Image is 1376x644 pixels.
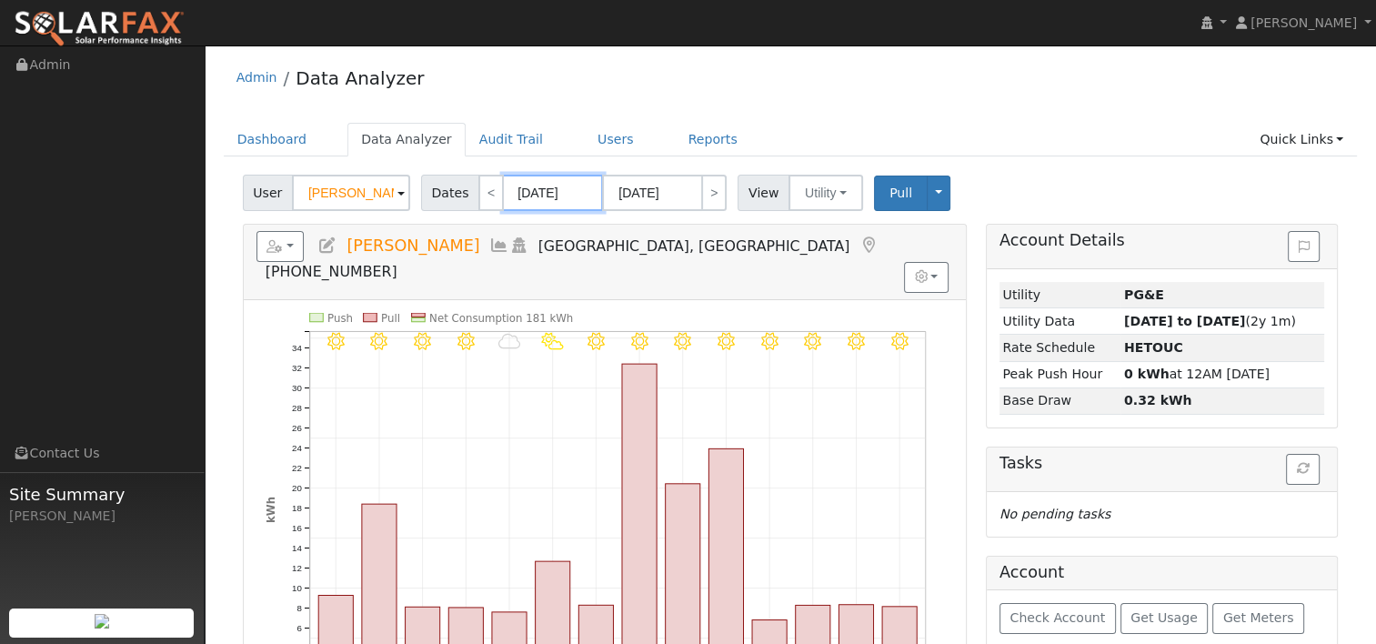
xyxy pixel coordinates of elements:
a: Data Analyzer [347,123,466,156]
span: Get Meters [1223,610,1294,625]
span: Dates [421,175,479,211]
h5: Tasks [999,454,1324,473]
i: 8/22 - Clear [457,332,475,349]
i: 8/30 - Clear [805,332,822,349]
span: Check Account [1009,610,1105,625]
i: 8/21 - Clear [414,332,431,349]
a: Login As (last Never) [509,236,529,255]
a: Users [584,123,648,156]
text: 8 [296,603,301,613]
text: 22 [292,463,302,473]
strong: [DATE] to [DATE] [1124,314,1245,328]
button: Get Meters [1212,603,1304,634]
text: 28 [292,403,302,413]
td: Utility Data [999,308,1120,335]
button: Refresh [1286,454,1320,485]
i: 8/29 - Clear [761,332,778,349]
a: Data Analyzer [296,67,424,89]
td: Peak Push Hour [999,361,1120,387]
button: Issue History [1288,231,1320,262]
i: 8/24 - PartlyCloudy [541,332,564,349]
td: Base Draw [999,387,1120,414]
text: 12 [292,563,302,573]
span: Get Usage [1130,610,1197,625]
a: Quick Links [1246,123,1357,156]
span: User [243,175,293,211]
text: 34 [292,343,302,353]
text: 30 [292,383,302,393]
a: > [701,175,727,211]
td: at 12AM [DATE] [1120,361,1324,387]
span: [PHONE_NUMBER] [266,263,397,280]
strong: 0.32 kWh [1124,393,1192,408]
i: 8/28 - Clear [718,332,735,349]
text: 18 [292,503,302,513]
h5: Account [999,563,1064,581]
span: Pull [889,186,912,200]
i: 8/26 - MostlyClear [631,332,648,349]
a: Multi-Series Graph [489,236,509,255]
strong: ID: 17195596, authorized: 08/19/25 [1124,287,1164,302]
a: Edit User (35594) [317,236,337,255]
h5: Account Details [999,231,1324,250]
a: Map [859,236,879,255]
button: Check Account [999,603,1116,634]
span: Site Summary [9,482,195,507]
i: 8/31 - Clear [848,332,865,349]
td: Rate Schedule [999,335,1120,361]
a: < [478,175,504,211]
td: Utility [999,282,1120,308]
span: (2y 1m) [1124,314,1296,328]
strong: 0 kWh [1124,367,1170,381]
text: 26 [292,423,302,433]
text: 24 [292,443,302,453]
text: Push [327,312,353,325]
i: No pending tasks [999,507,1110,521]
text: 16 [292,523,302,533]
button: Get Usage [1120,603,1209,634]
text: 20 [292,483,302,493]
div: [PERSON_NAME] [9,507,195,526]
input: Select a User [292,175,410,211]
a: Dashboard [224,123,321,156]
button: Utility [788,175,863,211]
text: kWh [264,497,276,523]
img: retrieve [95,614,109,629]
img: SolarFax [14,10,185,48]
text: 10 [292,583,302,593]
span: [PERSON_NAME] [347,236,479,255]
text: Net Consumption 181 kWh [429,312,573,325]
a: Reports [675,123,751,156]
a: Admin [236,70,277,85]
span: [PERSON_NAME] [1250,15,1357,30]
text: 14 [292,543,302,553]
i: 8/20 - Clear [370,332,387,349]
a: Audit Trail [466,123,557,156]
text: 6 [296,623,301,633]
strong: Q [1124,340,1183,355]
i: 8/27 - Clear [674,332,691,349]
i: 8/25 - Clear [588,332,605,349]
text: Pull [381,312,400,325]
i: 8/23 - Cloudy [498,332,521,349]
span: [GEOGRAPHIC_DATA], [GEOGRAPHIC_DATA] [538,237,850,255]
i: 9/01 - Clear [891,332,909,349]
span: View [738,175,789,211]
button: Pull [874,176,928,211]
i: 8/19 - Clear [327,332,345,349]
text: 32 [292,363,302,373]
